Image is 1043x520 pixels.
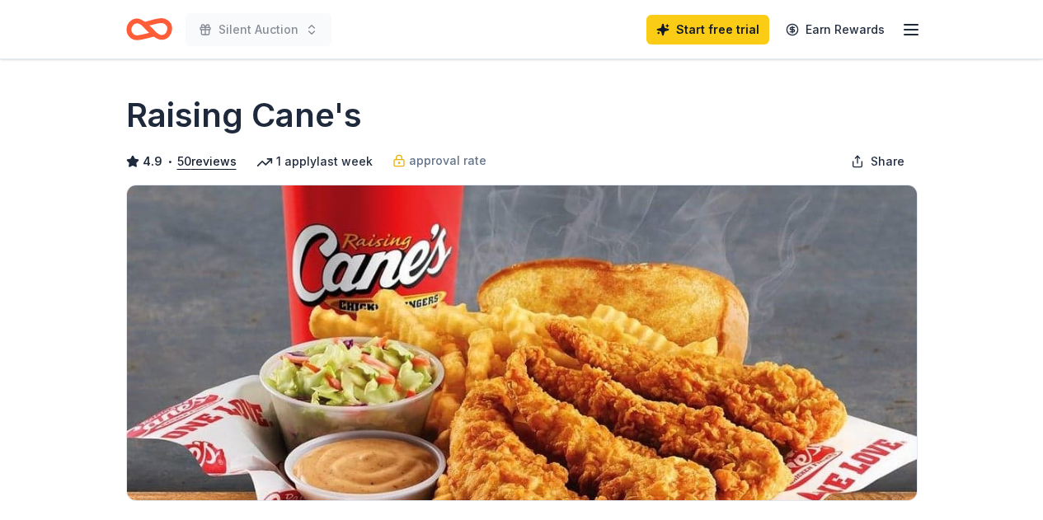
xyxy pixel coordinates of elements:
button: Share [838,145,918,178]
span: Silent Auction [218,20,298,40]
a: Home [126,10,172,49]
h1: Raising Cane's [126,92,362,138]
img: Image for Raising Cane's [127,185,917,500]
span: • [167,155,172,168]
span: Share [871,152,904,171]
a: Earn Rewards [776,15,895,45]
div: 1 apply last week [256,152,373,171]
a: approval rate [392,151,486,171]
button: 50reviews [177,152,237,171]
span: approval rate [409,151,486,171]
span: 4.9 [143,152,162,171]
button: Silent Auction [186,13,331,46]
a: Start free trial [646,15,769,45]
